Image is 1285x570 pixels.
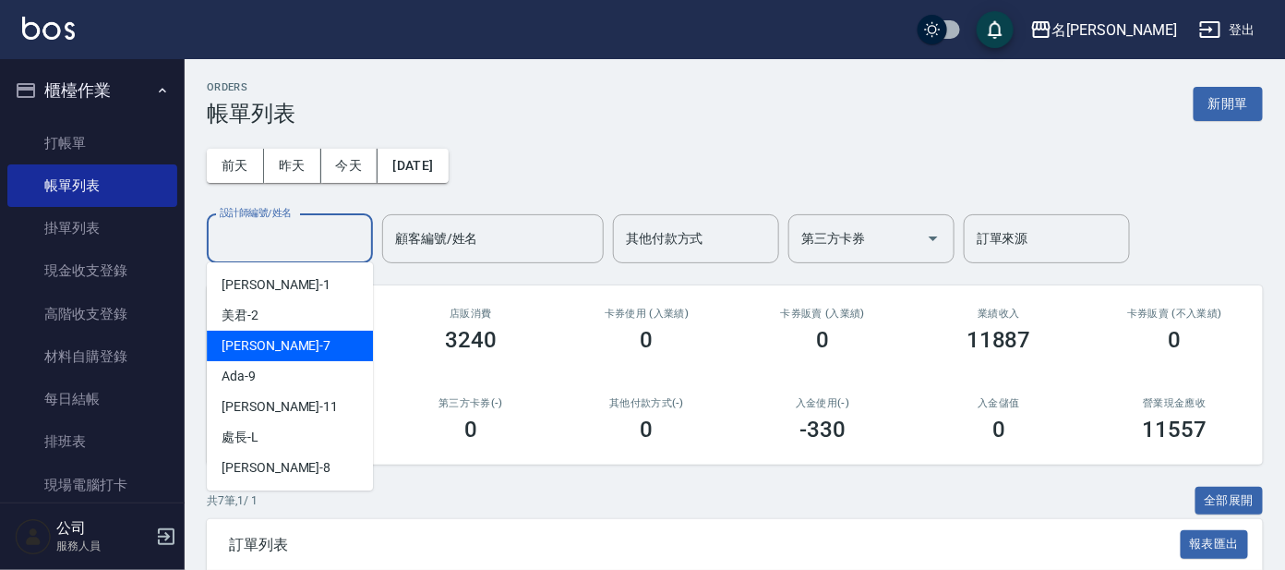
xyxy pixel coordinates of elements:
h3: 0 [641,417,654,443]
button: 前天 [207,149,264,183]
h3: 3240 [445,327,497,353]
h2: ORDERS [207,81,295,93]
h2: 店販消費 [405,308,537,320]
button: 昨天 [264,149,321,183]
a: 掛單列表 [7,207,177,249]
button: save [977,11,1014,48]
h2: 入金使用(-) [757,397,889,409]
span: [PERSON_NAME] -1 [222,275,330,295]
img: Person [15,518,52,555]
h2: 營業現金應收 [1109,397,1241,409]
p: 服務人員 [56,538,150,554]
h3: 帳單列表 [207,101,295,127]
h5: 公司 [56,519,150,538]
img: Logo [22,17,75,40]
h3: 11557 [1143,417,1207,443]
button: 櫃檯作業 [7,67,177,115]
span: [PERSON_NAME] -8 [222,458,330,478]
h3: 0 [464,417,477,443]
button: 全部展開 [1195,487,1264,515]
button: Open [919,224,948,253]
a: 排班表 [7,420,177,463]
h3: 11887 [967,327,1031,353]
button: 新開單 [1194,87,1263,121]
a: 新開單 [1194,94,1263,112]
a: 打帳單 [7,122,177,164]
h2: 卡券使用 (入業績) [581,308,713,320]
h3: 0 [1169,327,1182,353]
div: 名[PERSON_NAME] [1052,18,1177,42]
span: [PERSON_NAME] -12 [222,489,338,508]
h3: -330 [799,417,846,443]
button: 報表匯出 [1181,530,1249,559]
a: 現金收支登錄 [7,249,177,292]
button: 登出 [1192,13,1263,47]
button: 名[PERSON_NAME] [1023,11,1184,49]
h3: 0 [992,417,1005,443]
span: 訂單列表 [229,536,1181,554]
h2: 卡券販賣 (不入業績) [1109,308,1241,320]
h2: 第三方卡券(-) [405,397,537,409]
button: [DATE] [378,149,448,183]
span: 美君 -2 [222,306,258,325]
h2: 其他付款方式(-) [581,397,713,409]
span: [PERSON_NAME] -11 [222,397,338,417]
h3: 0 [816,327,829,353]
span: 處長 -L [222,428,258,447]
a: 報表匯出 [1181,535,1249,552]
h2: 卡券販賣 (入業績) [757,308,889,320]
p: 共 7 筆, 1 / 1 [207,492,258,509]
a: 現場電腦打卡 [7,464,177,506]
button: 今天 [321,149,378,183]
h2: 業績收入 [933,308,1065,320]
a: 每日結帳 [7,378,177,420]
a: 帳單列表 [7,164,177,207]
a: 高階收支登錄 [7,293,177,335]
h2: 入金儲值 [933,397,1065,409]
a: 材料自購登錄 [7,335,177,378]
h3: 0 [641,327,654,353]
label: 設計師編號/姓名 [220,206,292,220]
span: [PERSON_NAME] -7 [222,336,330,356]
span: Ada -9 [222,367,256,386]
